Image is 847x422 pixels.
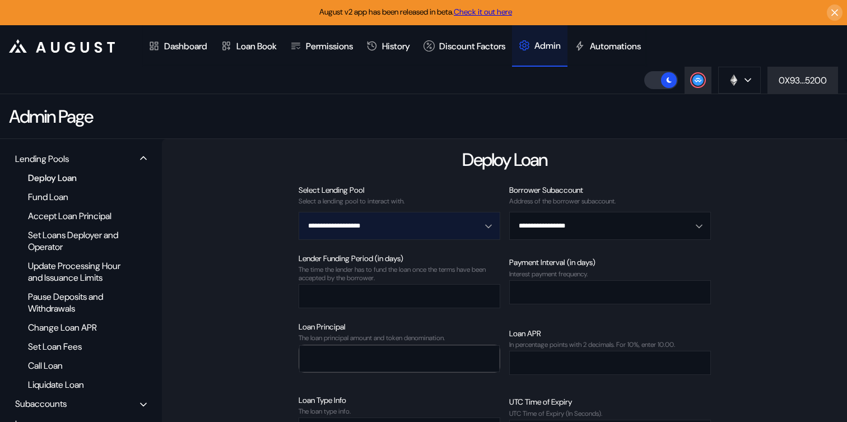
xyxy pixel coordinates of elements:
div: Deploy Loan [22,170,132,186]
div: Loan Book [236,40,277,52]
div: Set Loans Deployer and Operator [22,228,132,254]
button: chain logo [718,67,761,94]
a: Discount Factors [417,25,512,67]
div: Deploy Loan [462,148,547,171]
button: 0X93...5200 [767,67,838,94]
div: Update Processing Hour and Issuance Limits [22,258,132,285]
div: Loan Type Info [299,395,500,405]
a: History [360,25,417,67]
div: Accept Loan Principal [22,208,132,224]
div: Payment Interval (in days) [509,257,711,267]
div: Fund Loan [22,189,132,205]
div: Loan APR [509,328,711,338]
div: Lending Pools [15,153,69,165]
a: Dashboard [142,25,214,67]
a: Permissions [283,25,360,67]
div: History [382,40,410,52]
div: UTC Time of Expiry (In Seconds). [509,410,711,418]
div: Address of the borrower subaccount. [509,197,711,205]
div: Pause Deposits and Withdrawals [22,289,132,316]
div: Select Lending Pool [299,185,500,195]
div: Lender Funding Period (in days) [299,253,500,263]
button: Open menu [509,212,711,240]
div: Admin [534,40,561,52]
div: Select a lending pool to interact with. [299,197,500,205]
a: Automations [567,25,648,67]
div: The loan type info. [299,407,500,415]
div: Change Loan APR [22,320,132,335]
div: Subaccounts [15,398,67,410]
div: Discount Factors [439,40,505,52]
div: 0X93...5200 [779,75,827,86]
div: Liquidate Loan [22,377,132,392]
div: Loan Principal [299,322,500,332]
div: Call Loan [22,358,132,373]
div: UTC Time of Expiry [509,397,711,407]
div: Automations [590,40,641,52]
div: Interest payment frequency. [509,270,711,278]
div: Admin Page [9,105,92,128]
a: Loan Book [214,25,283,67]
span: August v2 app has been released in beta. [319,7,512,17]
div: Dashboard [164,40,207,52]
a: Check it out here [454,7,512,17]
div: Permissions [306,40,353,52]
div: The time the lender has to fund the loan once the terms have been accepted by the borrower. [299,266,500,282]
img: chain logo [728,74,740,86]
div: Borrower Subaccount [509,185,711,195]
div: In percentage points with 2 decimals. For 10%, enter 10.00. [509,341,711,349]
div: The loan principal amount and token denomination. [299,334,500,342]
div: Set Loan Fees [22,339,132,354]
a: Admin [512,25,567,67]
button: Open menu [299,212,500,240]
